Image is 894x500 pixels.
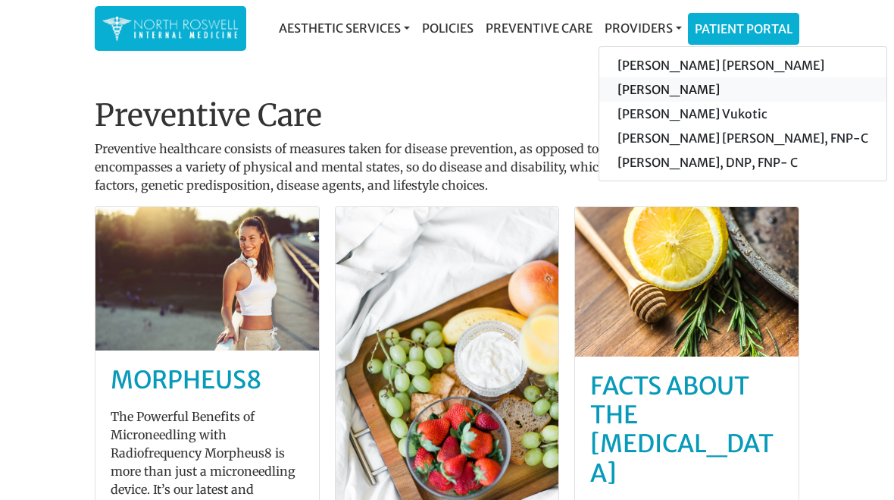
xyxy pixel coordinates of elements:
[599,150,886,175] a: [PERSON_NAME], DNP, FNP- C
[599,77,886,102] a: [PERSON_NAME]
[95,140,799,194] p: Preventive healthcare consists of measures taken for disease prevention, as opposed to disease tr...
[416,13,480,43] a: Policies
[590,371,774,489] a: Facts About The [MEDICAL_DATA]
[599,53,886,77] a: [PERSON_NAME] [PERSON_NAME]
[95,97,799,134] h1: Preventive Care
[689,14,799,44] a: Patient Portal
[102,14,239,43] img: North Roswell Internal Medicine
[599,102,886,126] a: [PERSON_NAME] Vukotic
[273,13,416,43] a: Aesthetic Services
[599,126,886,150] a: [PERSON_NAME] [PERSON_NAME], FNP-C
[575,207,799,357] img: post-default-3.jpg
[111,365,262,395] a: MORPHEUS8
[480,13,599,43] a: Preventive Care
[599,13,688,43] a: Providers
